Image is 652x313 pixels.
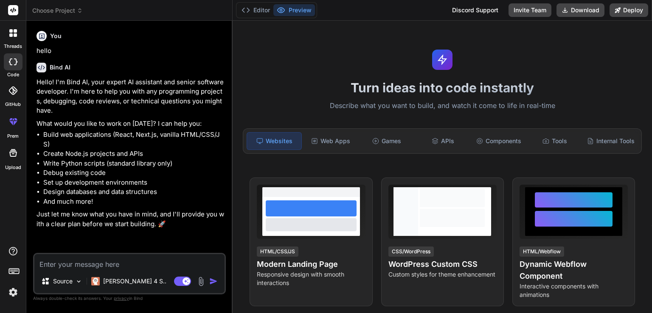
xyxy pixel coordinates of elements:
[610,3,648,17] button: Deploy
[388,258,497,270] h4: WordPress Custom CSS
[32,6,83,15] span: Choose Project
[50,32,62,40] h6: You
[37,119,224,129] p: What would you like to work on [DATE]? I can help you:
[238,100,647,111] p: Describe what you want to build, and watch it come to life in real-time
[304,132,358,150] div: Web Apps
[91,277,100,285] img: Claude 4 Sonnet
[238,80,647,95] h1: Turn ideas into code instantly
[75,278,82,285] img: Pick Models
[43,197,224,207] li: And much more!
[43,187,224,197] li: Design databases and data structures
[5,101,21,108] label: GitHub
[53,277,73,285] p: Source
[37,78,224,116] p: Hello! I'm Bind AI, your expert AI assistant and senior software developer. I'm here to help you ...
[556,3,604,17] button: Download
[584,132,638,150] div: Internal Tools
[5,164,21,171] label: Upload
[257,258,365,270] h4: Modern Landing Page
[257,247,298,257] div: HTML/CSS/JS
[388,247,434,257] div: CSS/WordPress
[114,296,129,301] span: privacy
[360,132,414,150] div: Games
[4,43,22,50] label: threads
[33,294,226,302] p: Always double-check its answers. Your in Bind
[273,4,315,16] button: Preview
[43,178,224,188] li: Set up development environments
[7,71,19,78] label: code
[472,132,526,150] div: Components
[520,247,564,257] div: HTML/Webflow
[388,270,497,279] p: Custom styles for theme enhancement
[247,132,302,150] div: Websites
[37,46,224,56] p: hello
[6,285,20,299] img: settings
[43,130,224,149] li: Build web applications (React, Next.js, vanilla HTML/CSS/JS)
[196,277,206,286] img: attachment
[528,132,582,150] div: Tools
[37,210,224,229] p: Just let me know what you have in mind, and I'll provide you with a clear plan before we start bu...
[257,270,365,287] p: Responsive design with smooth interactions
[509,3,551,17] button: Invite Team
[7,133,19,140] label: prem
[416,132,470,150] div: APIs
[209,277,218,285] img: icon
[43,168,224,178] li: Debug existing code
[103,277,166,285] p: [PERSON_NAME] 4 S..
[43,159,224,169] li: Write Python scripts (standard library only)
[447,3,503,17] div: Discord Support
[238,4,273,16] button: Editor
[520,282,628,299] p: Interactive components with animations
[520,258,628,282] h4: Dynamic Webflow Component
[43,149,224,159] li: Create Node.js projects and APIs
[50,63,70,72] h6: Bind AI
